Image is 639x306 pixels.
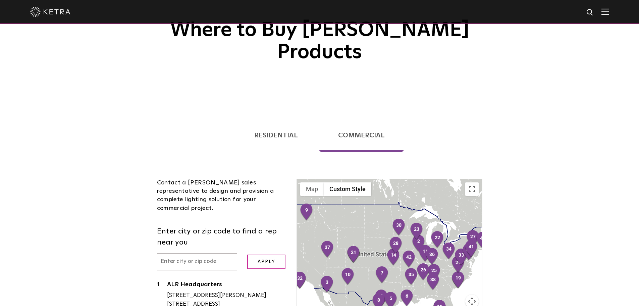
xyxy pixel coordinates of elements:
[320,241,334,259] div: 37
[347,246,361,264] div: 21
[157,226,287,248] label: Enter city or zip code to find a rep near you
[451,271,465,289] div: 19
[300,203,314,221] div: 9
[319,119,404,152] a: Commercial
[375,266,389,284] div: 7
[389,236,403,255] div: 28
[30,7,70,17] img: ketra-logo-2019-white
[404,268,418,286] div: 35
[293,271,307,290] div: 32
[410,222,424,241] div: 23
[586,8,594,17] img: search icon
[425,248,439,266] div: 36
[466,230,480,248] div: 27
[465,182,479,196] button: Toggle fullscreen view
[341,268,355,286] div: 10
[454,248,468,266] div: 33
[300,182,324,196] button: Show street map
[320,275,334,294] div: 3
[412,234,426,253] div: 2
[247,255,285,269] input: Apply
[462,243,476,261] div: 40
[402,250,416,268] div: 42
[427,264,441,282] div: 25
[392,218,406,236] div: 30
[451,256,465,274] div: 29
[442,242,456,260] div: 34
[464,240,478,258] div: 41
[324,182,371,196] button: Custom Style
[418,245,432,263] div: 11
[157,253,237,270] input: Enter city or zip code
[426,273,440,291] div: 38
[416,263,430,281] div: 26
[386,248,401,266] div: 14
[157,179,287,213] div: Contact a [PERSON_NAME] sales representative to design and provision a complete lighting solution...
[601,8,609,15] img: Hamburger%20Nav.svg
[430,231,444,249] div: 22
[235,119,317,152] a: Residential
[167,281,287,290] a: ALR Headquarters
[476,231,490,250] div: 43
